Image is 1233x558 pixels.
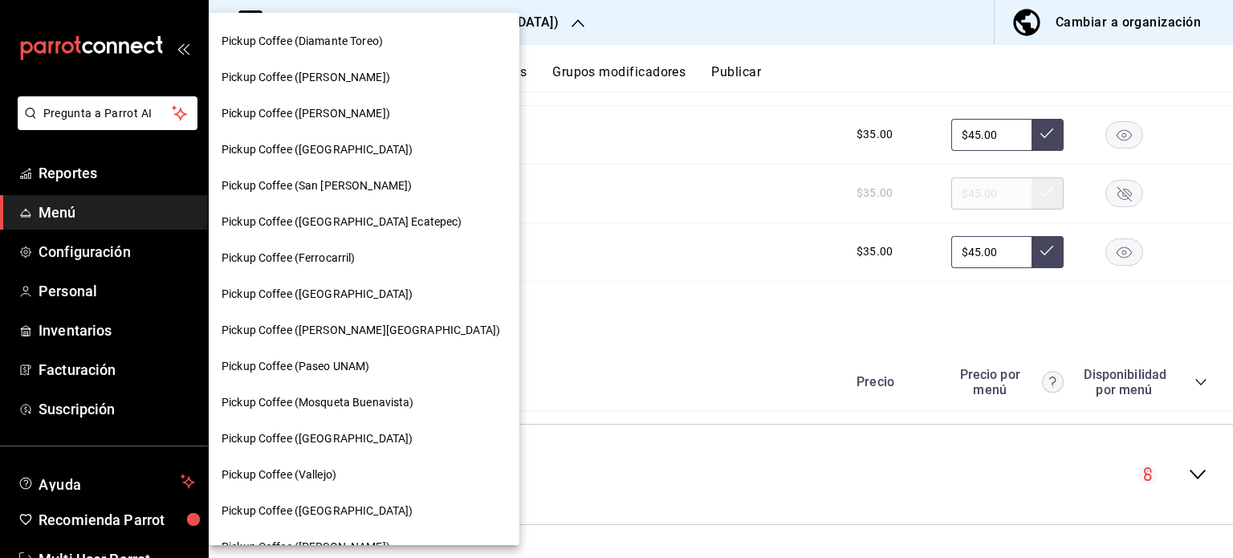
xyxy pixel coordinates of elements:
[209,385,519,421] div: Pickup Coffee (Mosqueta Buenavista)
[209,96,519,132] div: Pickup Coffee ([PERSON_NAME])
[209,132,519,168] div: Pickup Coffee ([GEOGRAPHIC_DATA])
[209,276,519,312] div: Pickup Coffee ([GEOGRAPHIC_DATA])
[222,286,413,303] span: Pickup Coffee ([GEOGRAPHIC_DATA])
[222,503,413,519] span: Pickup Coffee ([GEOGRAPHIC_DATA])
[222,539,390,556] span: Pickup Coffee ([PERSON_NAME])
[209,168,519,204] div: Pickup Coffee (San [PERSON_NAME])
[209,421,519,457] div: Pickup Coffee ([GEOGRAPHIC_DATA])
[222,430,413,447] span: Pickup Coffee ([GEOGRAPHIC_DATA])
[222,177,412,194] span: Pickup Coffee (San [PERSON_NAME])
[222,105,390,122] span: Pickup Coffee ([PERSON_NAME])
[209,59,519,96] div: Pickup Coffee ([PERSON_NAME])
[209,204,519,240] div: Pickup Coffee ([GEOGRAPHIC_DATA] Ecatepec)
[209,348,519,385] div: Pickup Coffee (Paseo UNAM)
[222,69,390,86] span: Pickup Coffee ([PERSON_NAME])
[222,250,356,267] span: Pickup Coffee (Ferrocarril)
[209,23,519,59] div: Pickup Coffee (Diamante Toreo)
[222,141,413,158] span: Pickup Coffee ([GEOGRAPHIC_DATA])
[222,394,414,411] span: Pickup Coffee (Mosqueta Buenavista)
[222,214,462,230] span: Pickup Coffee ([GEOGRAPHIC_DATA] Ecatepec)
[209,457,519,493] div: Pickup Coffee (Vallejo)
[222,322,500,339] span: Pickup Coffee ([PERSON_NAME][GEOGRAPHIC_DATA])
[209,493,519,529] div: Pickup Coffee ([GEOGRAPHIC_DATA])
[209,312,519,348] div: Pickup Coffee ([PERSON_NAME][GEOGRAPHIC_DATA])
[222,33,383,50] span: Pickup Coffee (Diamante Toreo)
[209,240,519,276] div: Pickup Coffee (Ferrocarril)
[222,466,336,483] span: Pickup Coffee (Vallejo)
[222,358,369,375] span: Pickup Coffee (Paseo UNAM)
